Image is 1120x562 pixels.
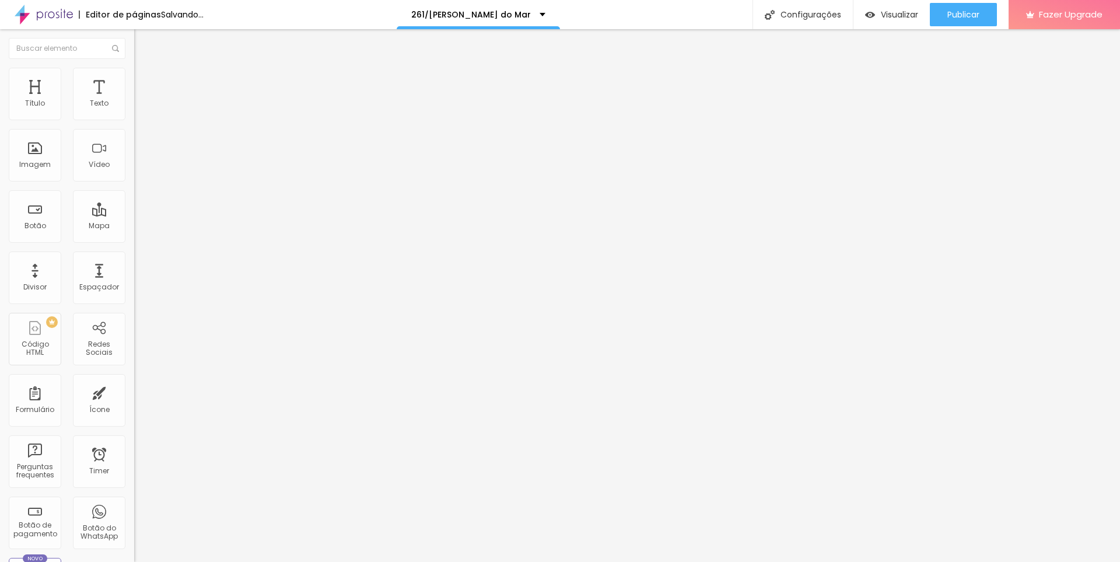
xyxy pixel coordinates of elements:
img: view-1.svg [865,10,875,20]
div: Botão do WhatsApp [76,524,122,541]
span: Visualizar [881,10,918,19]
div: Vídeo [89,160,110,169]
iframe: Editor [134,29,1120,562]
input: Buscar elemento [9,38,125,59]
div: Ícone [89,406,110,414]
span: Publicar [947,10,979,19]
img: Icone [765,10,775,20]
span: Fazer Upgrade [1039,9,1102,19]
div: Texto [90,99,108,107]
div: Perguntas frequentes [12,463,58,480]
div: Editor de páginas [79,11,161,19]
div: Botão [24,222,46,230]
div: Botão de pagamento [12,521,58,538]
button: Publicar [930,3,997,26]
div: Timer [89,467,109,475]
div: Espaçador [79,283,119,291]
div: Imagem [19,160,51,169]
div: Código HTML [12,340,58,357]
p: 261/[PERSON_NAME] do Mar [411,11,531,19]
div: Salvando... [161,11,204,19]
div: Mapa [89,222,110,230]
div: Divisor [23,283,47,291]
div: Título [25,99,45,107]
div: Formulário [16,406,54,414]
button: Visualizar [853,3,930,26]
div: Redes Sociais [76,340,122,357]
img: Icone [112,45,119,52]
